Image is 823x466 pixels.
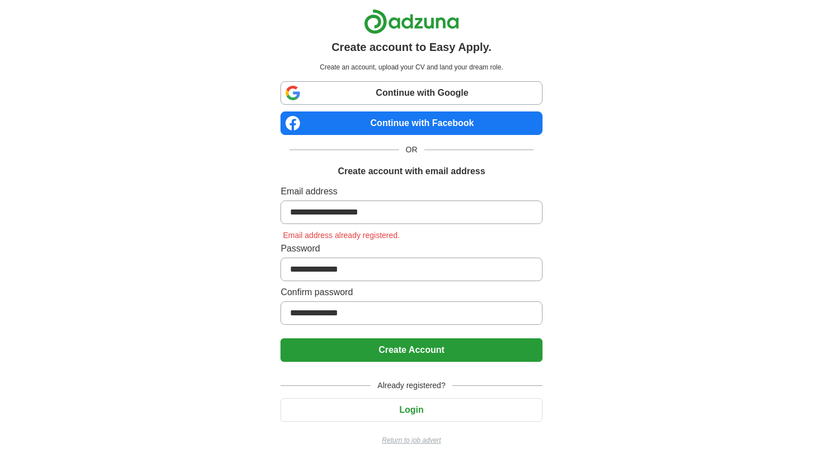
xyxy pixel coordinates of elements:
span: Email address already registered. [280,231,402,240]
button: Login [280,398,542,422]
button: Create Account [280,338,542,362]
h1: Create account to Easy Apply. [331,39,492,55]
a: Return to job advert [280,435,542,445]
a: Login [280,405,542,414]
p: Create an account, upload your CV and land your dream role. [283,62,540,72]
span: Already registered? [371,380,452,392]
label: Email address [280,185,542,198]
a: Continue with Google [280,81,542,105]
label: Password [280,242,542,255]
img: Adzuna logo [364,9,459,34]
span: OR [399,144,424,156]
label: Confirm password [280,286,542,299]
a: Continue with Facebook [280,111,542,135]
h1: Create account with email address [338,165,485,178]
